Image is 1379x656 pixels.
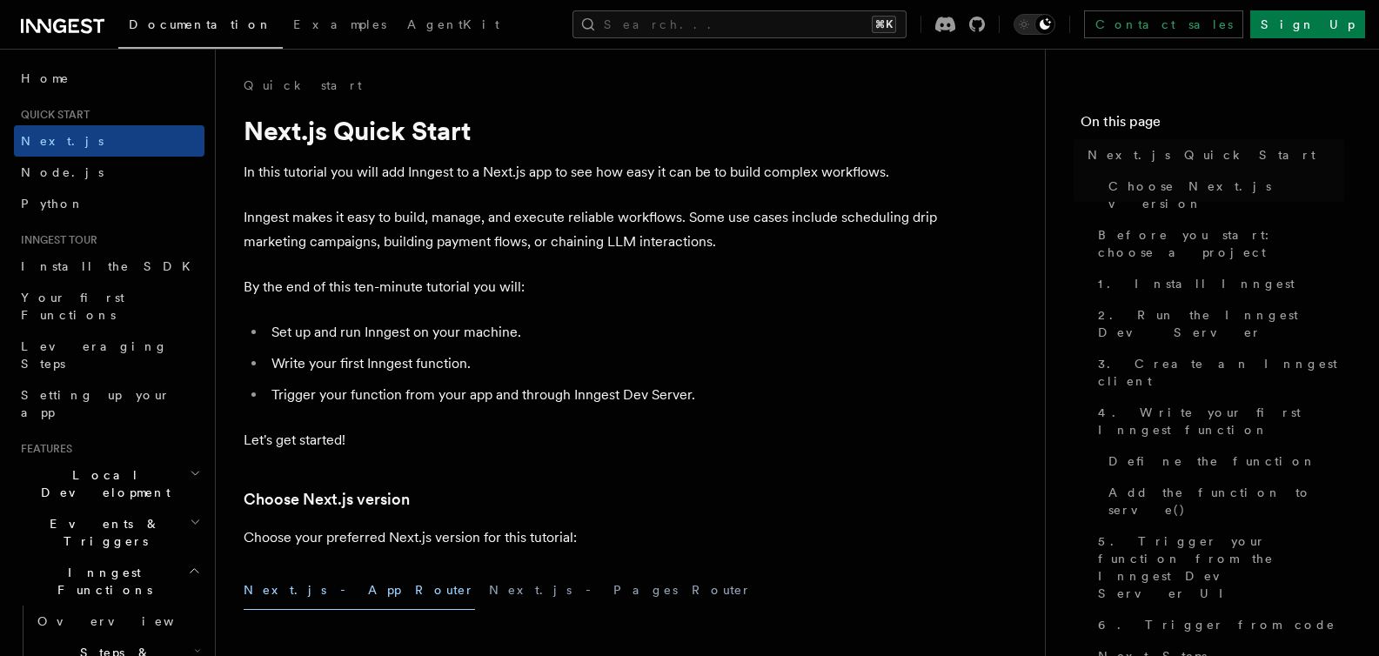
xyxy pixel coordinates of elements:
a: Choose Next.js version [1101,171,1344,219]
a: Setting up your app [14,379,204,428]
span: Add the function to serve() [1108,484,1344,519]
a: 4. Write your first Inngest function [1091,397,1344,445]
a: Python [14,188,204,219]
a: Define the function [1101,445,1344,477]
span: Define the function [1108,452,1316,470]
p: Choose your preferred Next.js version for this tutorial: [244,525,940,550]
a: Documentation [118,5,283,49]
a: Quick start [244,77,362,94]
button: Events & Triggers [14,508,204,557]
span: Next.js Quick Start [1088,146,1315,164]
button: Next.js - App Router [244,571,475,610]
a: 3. Create an Inngest client [1091,348,1344,397]
a: Next.js Quick Start [1081,139,1344,171]
a: Your first Functions [14,282,204,331]
li: Set up and run Inngest on your machine. [266,320,940,345]
span: Install the SDK [21,259,201,273]
span: Choose Next.js version [1108,177,1344,212]
li: Trigger your function from your app and through Inngest Dev Server. [266,383,940,407]
span: Node.js [21,165,104,179]
a: Choose Next.js version [244,487,410,512]
span: Examples [293,17,386,31]
span: 6. Trigger from code [1098,616,1335,633]
span: Leveraging Steps [21,339,168,371]
span: Before you start: choose a project [1098,226,1344,261]
span: Quick start [14,108,90,122]
a: Overview [30,606,204,637]
p: Let's get started! [244,428,940,452]
a: 5. Trigger your function from the Inngest Dev Server UI [1091,525,1344,609]
span: Your first Functions [21,291,124,322]
a: Leveraging Steps [14,331,204,379]
button: Next.js - Pages Router [489,571,752,610]
span: 1. Install Inngest [1098,275,1295,292]
span: Home [21,70,70,87]
a: Next.js [14,125,204,157]
span: Overview [37,614,217,628]
a: AgentKit [397,5,510,47]
span: Local Development [14,466,190,501]
li: Write your first Inngest function. [266,351,940,376]
a: Add the function to serve() [1101,477,1344,525]
button: Local Development [14,459,204,508]
a: 6. Trigger from code [1091,609,1344,640]
a: Install the SDK [14,251,204,282]
span: Setting up your app [21,388,171,419]
a: 1. Install Inngest [1091,268,1344,299]
a: Home [14,63,204,94]
span: 4. Write your first Inngest function [1098,404,1344,438]
span: Inngest tour [14,233,97,247]
a: Node.js [14,157,204,188]
p: By the end of this ten-minute tutorial you will: [244,275,940,299]
p: In this tutorial you will add Inngest to a Next.js app to see how easy it can be to build complex... [244,160,940,184]
span: Features [14,442,72,456]
a: 2. Run the Inngest Dev Server [1091,299,1344,348]
span: Inngest Functions [14,564,188,599]
button: Search...⌘K [572,10,907,38]
span: AgentKit [407,17,499,31]
h1: Next.js Quick Start [244,115,940,146]
a: Before you start: choose a project [1091,219,1344,268]
span: Documentation [129,17,272,31]
a: Examples [283,5,397,47]
kbd: ⌘K [872,16,896,33]
span: 2. Run the Inngest Dev Server [1098,306,1344,341]
span: 5. Trigger your function from the Inngest Dev Server UI [1098,532,1344,602]
span: Events & Triggers [14,515,190,550]
span: Python [21,197,84,211]
span: Next.js [21,134,104,148]
a: Sign Up [1250,10,1365,38]
p: Inngest makes it easy to build, manage, and execute reliable workflows. Some use cases include sc... [244,205,940,254]
h4: On this page [1081,111,1344,139]
button: Inngest Functions [14,557,204,606]
span: 3. Create an Inngest client [1098,355,1344,390]
button: Toggle dark mode [1014,14,1055,35]
a: Contact sales [1084,10,1243,38]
